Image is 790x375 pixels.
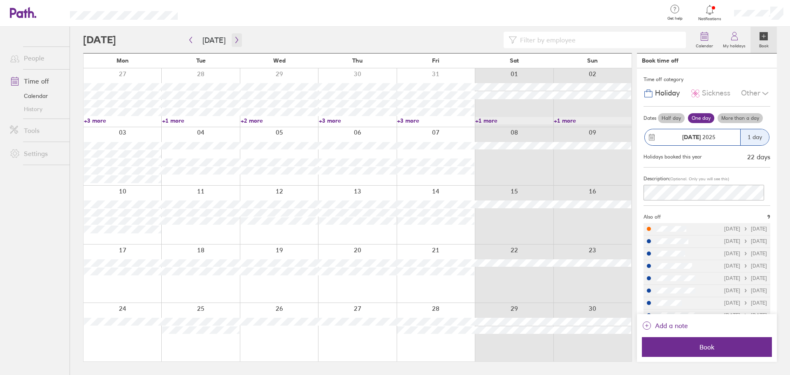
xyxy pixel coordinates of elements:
[718,27,750,53] a: My holidays
[3,122,70,139] a: Tools
[432,57,439,64] span: Fri
[724,238,767,244] div: [DATE] [DATE]
[662,16,688,21] span: Get help
[319,117,396,124] a: +3 more
[724,251,767,256] div: [DATE] [DATE]
[648,343,766,351] span: Book
[697,4,723,21] a: Notifications
[517,32,681,48] input: Filter by employee
[3,102,70,116] a: History
[724,275,767,281] div: [DATE] [DATE]
[510,57,519,64] span: Sat
[162,117,239,124] a: +1 more
[3,145,70,162] a: Settings
[724,226,767,232] div: [DATE] [DATE]
[644,115,656,121] span: Dates
[644,214,661,220] span: Also off
[669,176,729,182] span: (Optional. Only you will see this)
[642,57,678,64] div: Book time off
[116,57,129,64] span: Mon
[691,41,718,49] label: Calendar
[475,117,553,124] a: +1 more
[747,153,770,161] div: 22 days
[587,57,598,64] span: Sun
[3,89,70,102] a: Calendar
[754,41,774,49] label: Book
[658,113,685,123] label: Half day
[84,117,161,124] a: +3 more
[724,263,767,269] div: [DATE] [DATE]
[644,154,702,160] div: Holidays booked this year
[644,175,669,182] span: Description
[718,41,750,49] label: My holidays
[3,73,70,89] a: Time off
[750,27,777,53] a: Book
[724,300,767,306] div: [DATE] [DATE]
[655,319,688,332] span: Add a note
[554,117,631,124] a: +1 more
[691,27,718,53] a: Calendar
[3,50,70,66] a: People
[397,117,474,124] a: +3 more
[352,57,362,64] span: Thu
[682,133,701,141] strong: [DATE]
[642,337,772,357] button: Book
[196,57,206,64] span: Tue
[718,113,763,123] label: More than a day
[241,117,318,124] a: +2 more
[196,33,232,47] button: [DATE]
[688,113,714,123] label: One day
[644,73,770,86] div: Time off category
[273,57,286,64] span: Wed
[642,319,688,332] button: Add a note
[697,16,723,21] span: Notifications
[655,89,680,98] span: Holiday
[741,86,770,101] div: Other
[644,125,770,150] button: [DATE] 20251 day
[724,288,767,293] div: [DATE] [DATE]
[702,89,730,98] span: Sickness
[682,134,716,140] span: 2025
[724,312,767,318] div: [DATE] [DATE]
[740,129,769,145] div: 1 day
[767,214,770,220] span: 9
